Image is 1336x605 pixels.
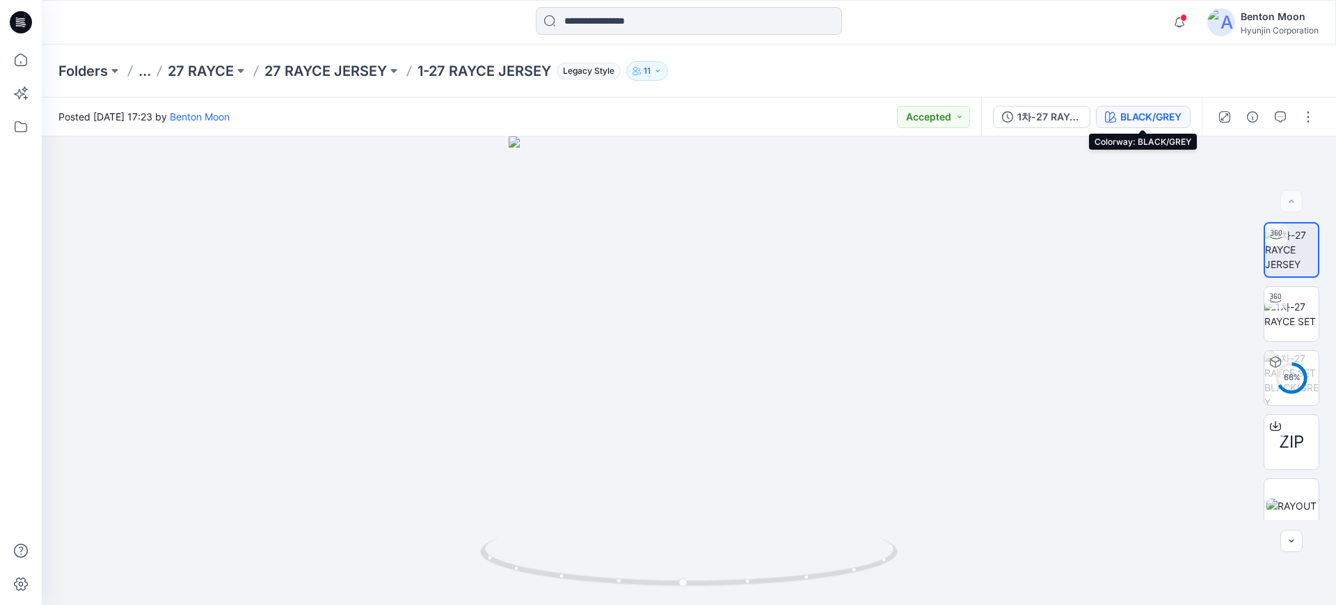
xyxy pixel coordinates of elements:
button: 11 [626,61,668,81]
div: 1차-27 RAYCE SET [1017,109,1081,125]
div: BLACK/GREY [1120,109,1182,125]
a: Folders [58,61,108,81]
img: 1차-27 RAYCE SET BLACK/GREY [1264,351,1319,405]
button: BLACK/GREY [1096,106,1191,128]
img: avatar [1207,8,1235,36]
a: 27 RAYCE [168,61,234,81]
a: Benton Moon [170,111,230,123]
a: 27 RAYCE JERSEY [264,61,387,81]
p: 11 [644,63,651,79]
p: 1-27 RAYCE JERSEY [417,61,551,81]
img: RAYOUT [1266,498,1317,513]
span: Legacy Style [557,63,621,79]
div: 66 % [1275,372,1308,384]
button: ... [138,61,151,81]
img: 1차-27 RAYCE SET [1264,299,1319,329]
button: 1차-27 RAYCE SET [993,106,1090,128]
span: Posted [DATE] 17:23 by [58,109,230,124]
button: Legacy Style [551,61,621,81]
span: ZIP [1279,430,1304,455]
div: Hyunjin Corporation [1241,25,1319,36]
img: 1차-27 RAYCE JERSEY [1265,228,1318,272]
div: Benton Moon [1241,8,1319,25]
button: Details [1241,106,1264,128]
